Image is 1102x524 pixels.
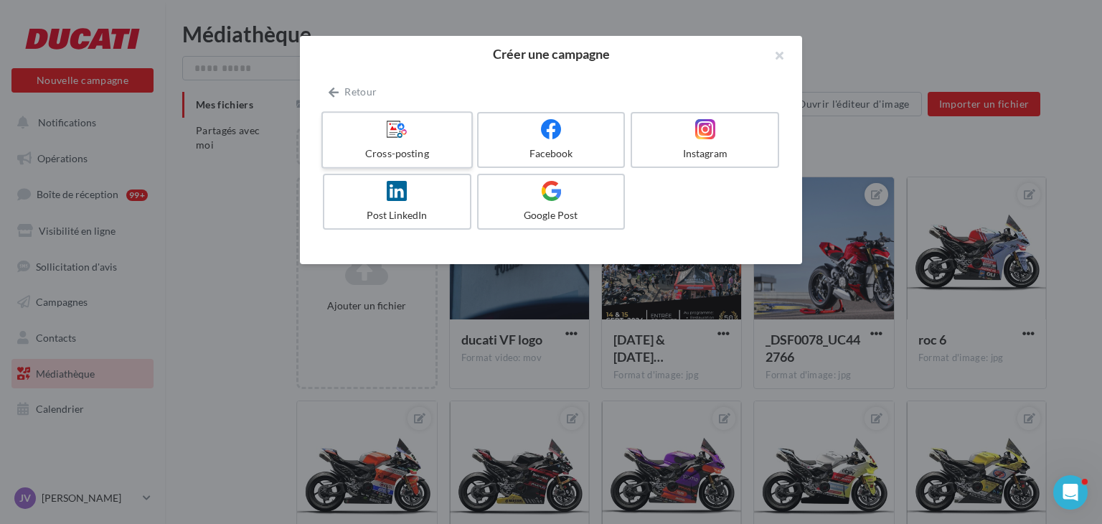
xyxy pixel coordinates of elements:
div: Post LinkedIn [330,208,464,223]
div: Facebook [484,146,618,161]
div: Instagram [638,146,772,161]
h2: Créer une campagne [323,47,779,60]
div: Cross-posting [329,146,465,161]
iframe: Intercom live chat [1053,475,1088,510]
button: Retour [323,83,382,100]
div: Google Post [484,208,618,223]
